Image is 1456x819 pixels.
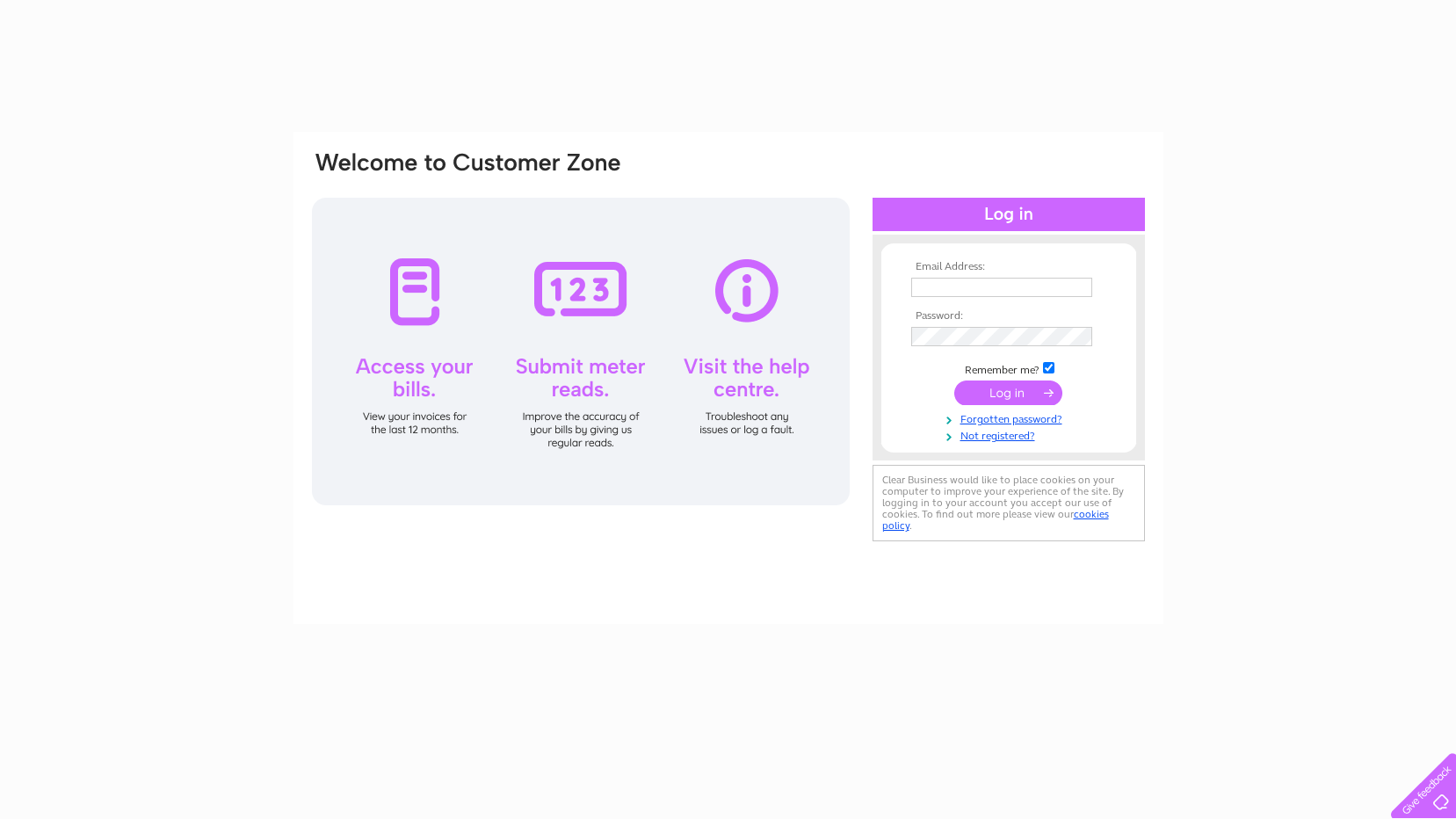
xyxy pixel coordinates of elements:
input: Submit [954,381,1062,405]
th: Password: [907,310,1111,323]
div: Clear Business would like to place cookies on your computer to improve your experience of the sit... [873,465,1145,541]
a: cookies policy [882,508,1109,532]
th: Email Address: [907,261,1111,273]
td: Remember me? [907,359,1111,377]
a: Forgotten password? [911,409,1111,426]
a: Not registered? [911,426,1111,443]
